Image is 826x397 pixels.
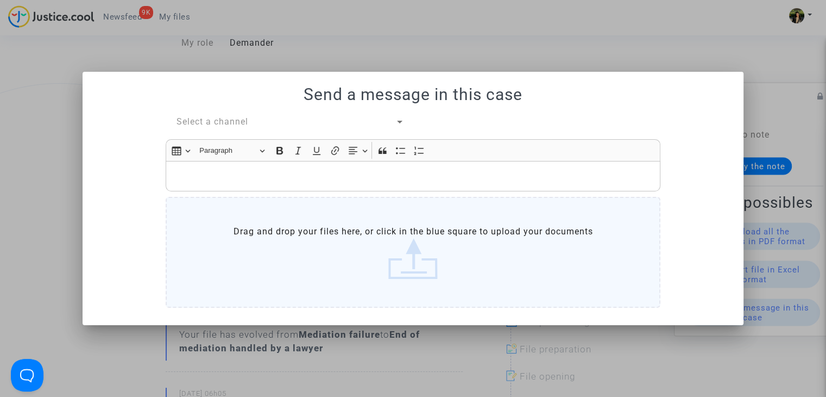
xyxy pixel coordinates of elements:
button: Paragraph [194,142,269,159]
div: Editor toolbar [166,139,660,160]
div: Rich Text Editor, main [166,161,660,191]
span: Select a channel [176,116,248,127]
iframe: Help Scout Beacon - Open [11,359,43,392]
h1: Send a message in this case [96,85,730,104]
span: Paragraph [199,144,256,157]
